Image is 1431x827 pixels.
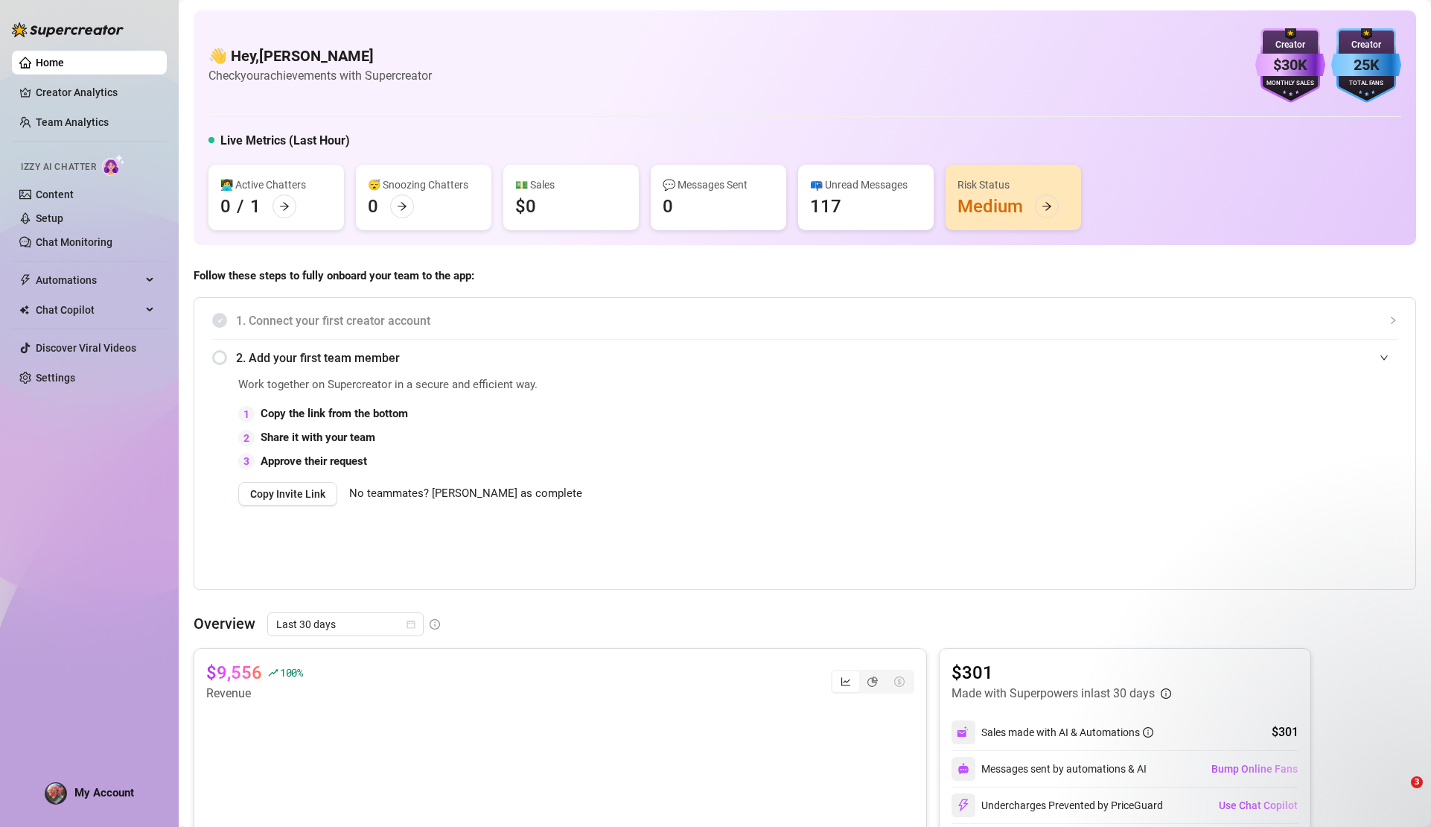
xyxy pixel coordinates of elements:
div: 📪 Unread Messages [810,177,922,193]
a: Setup [36,212,63,224]
span: Bump Online Fans [1211,763,1298,775]
img: svg%3e [957,763,969,775]
div: $301 [1272,723,1298,741]
span: pie-chart [867,677,878,687]
span: calendar [407,620,415,629]
div: 25K [1331,54,1401,77]
div: segmented control [831,670,914,694]
iframe: Adding Team Members [1100,376,1397,567]
button: Copy Invite Link [238,482,337,506]
span: 2. Add your first team member [236,349,1397,367]
span: My Account [74,786,134,799]
span: Copy Invite Link [250,488,325,500]
strong: Approve their request [261,454,367,468]
img: purple-badge-B9DA21FR.svg [1255,28,1325,103]
a: Chat Monitoring [36,236,112,248]
span: thunderbolt [19,274,31,286]
img: logo-BBDzfeDw.svg [12,22,124,37]
div: 1. Connect your first creator account [212,302,1397,339]
div: 💬 Messages Sent [663,177,774,193]
span: Last 30 days [276,613,415,636]
img: svg%3e [957,726,970,739]
span: 1. Connect your first creator account [236,311,1397,330]
article: Made with Superpowers in last 30 days [952,685,1155,703]
a: Team Analytics [36,116,109,128]
span: arrow-right [279,201,290,212]
div: 3 [238,453,255,469]
div: 💵 Sales [515,177,627,193]
article: Revenue [206,685,303,703]
span: rise [268,668,278,678]
div: 1 [250,194,261,218]
div: Monthly Sales [1255,79,1325,89]
img: Chat Copilot [19,305,29,315]
img: blue-badge-DgoSNQY1.svg [1331,28,1401,103]
span: Automations [36,268,141,292]
div: 0 [368,194,378,218]
span: Use Chat Copilot [1219,799,1298,811]
span: arrow-right [1042,201,1052,212]
a: Creator Analytics [36,80,155,104]
div: Sales made with AI & Automations [981,724,1153,741]
div: Undercharges Prevented by PriceGuard [952,793,1163,817]
img: AI Chatter [102,154,125,176]
strong: Copy the link from the bottom [261,407,408,420]
div: 😴 Snoozing Chatters [368,177,479,193]
span: expanded [1380,353,1389,362]
span: No teammates? [PERSON_NAME] as complete [349,485,582,503]
span: 100 % [280,665,303,679]
div: Risk Status [957,177,1069,193]
span: info-circle [430,619,440,630]
div: 👩‍💻 Active Chatters [220,177,332,193]
a: Settings [36,372,75,384]
h5: Live Metrics (Last Hour) [220,132,350,150]
div: Messages sent by automations & AI [952,757,1147,781]
div: Creator [1255,38,1325,52]
img: AGNmyxbGg1QElcHZByN-AfLBIt4pSGnD87YG7omC5QaW=s96-c [45,783,66,804]
span: Work together on Supercreator in a secure and efficient way. [238,376,1062,394]
span: dollar-circle [894,677,905,687]
strong: Follow these steps to fully onboard your team to the app: [194,269,474,282]
button: Use Chat Copilot [1218,793,1298,817]
img: svg%3e [957,799,970,812]
a: Home [36,57,64,69]
a: Discover Viral Videos [36,342,136,354]
div: 2. Add your first team member [212,340,1397,376]
span: 3 [1411,776,1423,788]
article: $9,556 [206,661,262,685]
span: info-circle [1143,727,1153,738]
span: info-circle [1161,688,1171,699]
span: line-chart [841,677,851,687]
div: 2 [238,430,255,446]
span: collapsed [1389,316,1397,325]
div: 1 [238,406,255,422]
iframe: Intercom live chat [1380,776,1416,812]
strong: Share it with your team [261,431,375,444]
div: 0 [663,194,673,218]
a: Content [36,188,74,200]
button: Bump Online Fans [1211,757,1298,781]
span: arrow-right [397,201,407,212]
div: Creator [1331,38,1401,52]
div: 117 [810,194,841,218]
div: $30K [1255,54,1325,77]
div: 0 [220,194,231,218]
div: $0 [515,194,536,218]
span: Izzy AI Chatter [21,160,96,174]
h4: 👋 Hey, [PERSON_NAME] [208,45,432,66]
div: Total Fans [1331,79,1401,89]
article: Overview [194,612,255,635]
article: $301 [952,661,1171,685]
article: Check your achievements with Supercreator [208,66,432,85]
span: Chat Copilot [36,298,141,322]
